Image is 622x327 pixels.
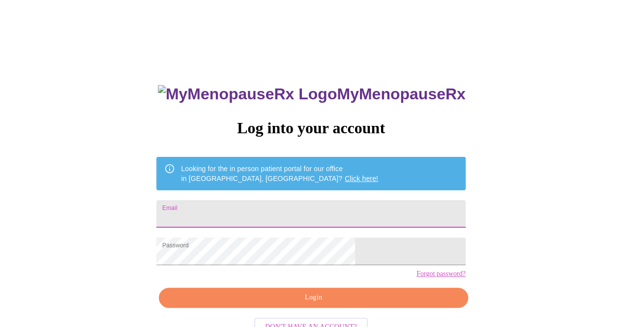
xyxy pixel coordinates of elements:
[156,119,465,137] h3: Log into your account
[159,288,468,308] button: Login
[158,85,337,103] img: MyMenopauseRx Logo
[345,175,378,182] a: Click here!
[158,85,466,103] h3: MyMenopauseRx
[170,292,456,304] span: Login
[181,160,378,187] div: Looking for the in person patient portal for our office in [GEOGRAPHIC_DATA], [GEOGRAPHIC_DATA]?
[416,270,466,278] a: Forgot password?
